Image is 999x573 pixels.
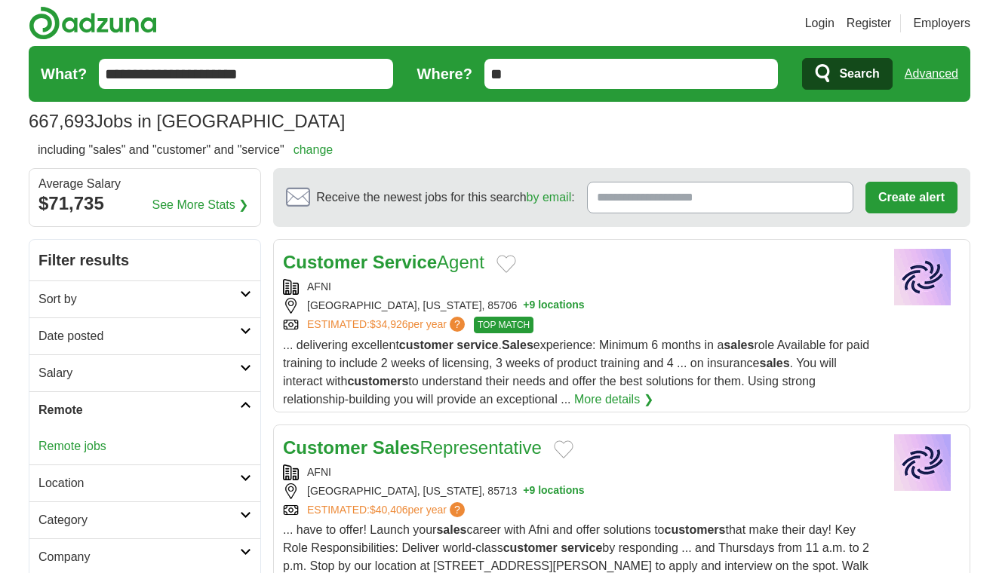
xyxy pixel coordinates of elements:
[38,440,106,452] a: Remote jobs
[496,255,516,273] button: Add to favorite jobs
[347,375,408,388] strong: customers
[373,437,420,458] strong: Sales
[38,474,240,492] h2: Location
[905,59,958,89] a: Advanced
[283,464,873,480] div: AFNI
[29,317,260,354] a: Date posted
[839,59,879,89] span: Search
[450,317,465,332] span: ?
[450,502,465,517] span: ?
[29,108,94,135] span: 667,693
[574,391,653,409] a: More details ❯
[370,504,408,516] span: $40,406
[38,141,333,159] h2: including "sales" and "customer" and "service"
[283,339,869,406] span: ... delivering excellent . experience: Minimum 6 months in a role Available for paid training to ...
[38,364,240,382] h2: Salary
[805,14,835,32] a: Login
[370,318,408,330] span: $34,926
[417,63,472,85] label: Where?
[456,339,498,351] strong: service
[283,279,873,295] div: AFNI
[294,143,334,156] a: change
[38,548,240,566] h2: Company
[29,280,260,317] a: Sort by
[885,249,961,305] img: Company logo
[503,541,558,554] strong: customer
[283,298,873,314] div: [GEOGRAPHIC_DATA], [US_STATE], 85706
[554,440,573,458] button: Add to favorite jobs
[29,6,157,40] img: Adzuna logo
[523,298,529,314] span: +
[283,252,367,272] strong: Customer
[724,339,754,351] strong: sales
[865,182,958,213] button: Create alert
[283,252,484,272] a: Customer ServiceAgent
[307,502,468,518] a: ESTIMATED:$40,406per year?
[399,339,453,351] strong: customer
[38,190,251,217] div: $71,735
[29,354,260,391] a: Salary
[474,317,533,333] span: TOP MATCH
[527,191,572,204] a: by email
[523,483,529,499] span: +
[38,290,240,308] h2: Sort by
[283,483,873,499] div: [GEOGRAPHIC_DATA], [US_STATE], 85713
[759,357,789,369] strong: sales
[38,178,251,190] div: Average Salary
[885,434,961,491] img: Company logo
[283,437,542,458] a: Customer SalesRepresentative
[29,391,260,428] a: Remote
[502,339,533,351] strong: Sales
[436,523,466,536] strong: sales
[41,63,87,85] label: What?
[802,58,892,90] button: Search
[29,501,260,538] a: Category
[561,541,602,554] strong: service
[307,317,468,333] a: ESTIMATED:$34,926per year?
[523,483,584,499] button: +9 locations
[913,14,970,32] a: Employers
[38,511,240,529] h2: Category
[29,464,260,501] a: Location
[373,252,437,272] strong: Service
[665,523,726,536] strong: customers
[847,14,892,32] a: Register
[152,196,249,214] a: See More Stats ❯
[38,401,240,419] h2: Remote
[316,188,574,207] span: Receive the newest jobs for this search :
[29,240,260,280] h2: Filter results
[283,437,367,458] strong: Customer
[523,298,584,314] button: +9 locations
[38,327,240,345] h2: Date posted
[29,111,345,131] h1: Jobs in [GEOGRAPHIC_DATA]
